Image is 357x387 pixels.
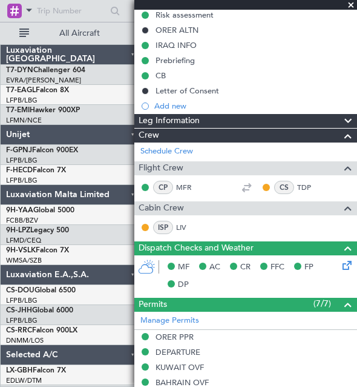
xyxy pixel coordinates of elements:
[6,107,30,114] span: T7-EMI
[6,216,38,225] a: FCBB/BZV
[6,247,69,254] a: 9H-VSLKFalcon 7X
[139,161,183,175] span: Flight Crew
[6,287,34,294] span: CS-DOU
[176,222,203,233] a: LIV
[6,167,33,174] span: F-HECD
[176,182,203,193] a: MFR
[240,261,251,274] span: CR
[6,336,44,345] a: DNMM/LOS
[6,96,38,105] a: LFPB/LBG
[156,10,214,20] div: Risk assessment
[297,182,324,193] a: TDP
[6,147,78,154] a: F-GPNJFalcon 900EX
[209,261,220,274] span: AC
[6,87,69,94] a: T7-EAGLFalcon 8X
[13,24,131,43] button: All Aircraft
[6,207,33,214] span: 9H-YAA
[274,181,294,194] div: CS
[37,2,106,20] input: Trip Number
[6,167,66,174] a: F-HECDFalcon 7X
[139,201,184,215] span: Cabin Crew
[313,297,331,310] span: (7/7)
[140,146,193,158] a: Schedule Crew
[178,261,189,274] span: MF
[6,207,74,214] a: 9H-YAAGlobal 5000
[6,296,38,305] a: LFPB/LBG
[156,70,166,81] div: CB
[6,67,85,74] a: T7-DYNChallenger 604
[6,367,66,374] a: LX-GBHFalcon 7X
[154,101,351,111] div: Add new
[6,327,32,334] span: CS-RRC
[156,347,200,357] div: DEPARTURE
[6,367,33,374] span: LX-GBH
[6,287,76,294] a: CS-DOUGlobal 6500
[156,362,204,372] div: KUWAIT OVF
[6,156,38,165] a: LFPB/LBG
[156,55,195,66] div: Prebriefing
[156,86,219,96] div: Letter of Consent
[6,376,42,385] a: EDLW/DTM
[153,221,173,234] div: ISP
[156,25,198,35] div: ORER ALTN
[270,261,284,274] span: FFC
[6,227,30,234] span: 9H-LPZ
[6,87,36,94] span: T7-EAGL
[156,40,197,50] div: IRAQ INFO
[6,107,80,114] a: T7-EMIHawker 900XP
[139,241,254,255] span: Dispatch Checks and Weather
[6,236,41,245] a: LFMD/CEQ
[6,307,73,314] a: CS-JHHGlobal 6000
[6,256,42,265] a: WMSA/SZB
[139,298,167,312] span: Permits
[153,181,173,194] div: CP
[6,316,38,325] a: LFPB/LBG
[6,247,36,254] span: 9H-VSLK
[6,307,32,314] span: CS-JHH
[178,279,189,291] span: DP
[6,76,81,85] a: EVRA/[PERSON_NAME]
[6,227,69,234] a: 9H-LPZLegacy 500
[139,129,159,143] span: Crew
[140,315,199,327] a: Manage Permits
[6,327,77,334] a: CS-RRCFalcon 900LX
[139,114,200,128] span: Leg Information
[156,332,194,342] div: ORER PPR
[6,176,38,185] a: LFPB/LBG
[31,29,128,38] span: All Aircraft
[6,67,33,74] span: T7-DYN
[304,261,313,274] span: FP
[6,147,32,154] span: F-GPNJ
[6,116,42,125] a: LFMN/NCE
